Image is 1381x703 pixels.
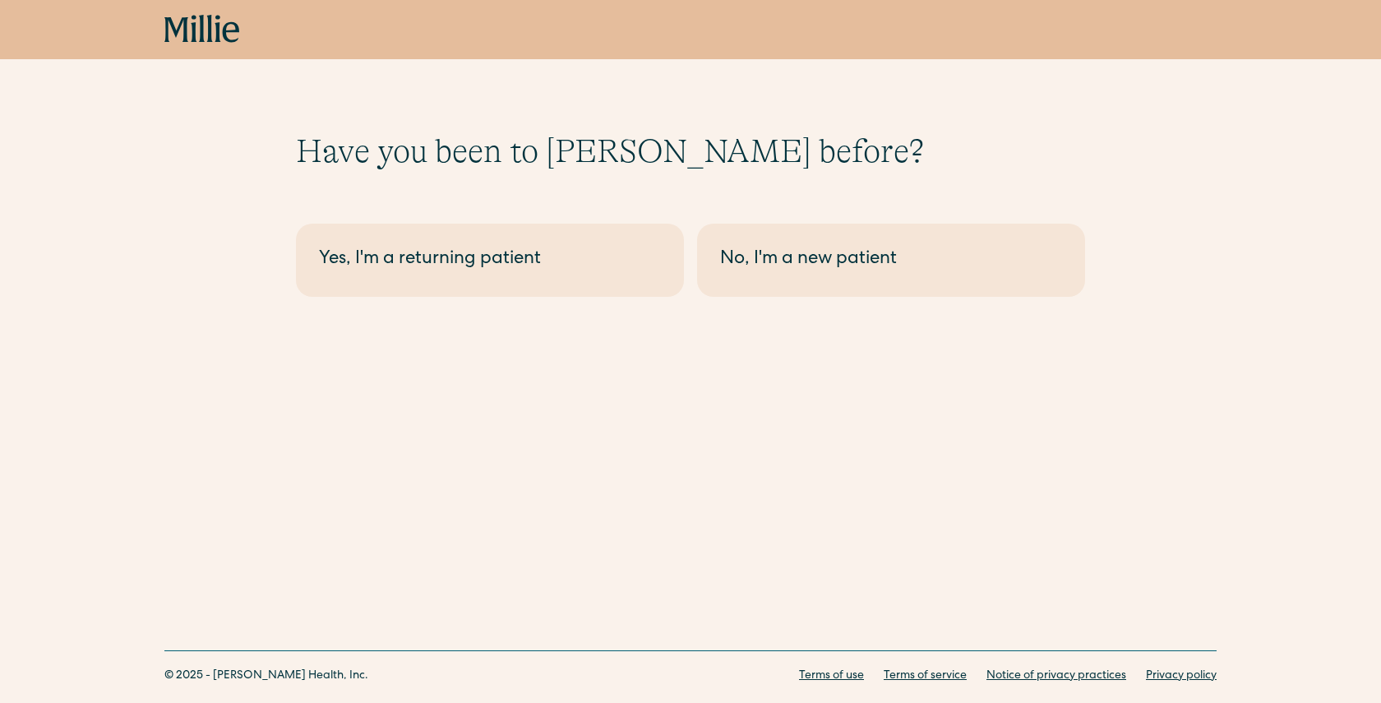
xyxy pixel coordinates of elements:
div: © 2025 - [PERSON_NAME] Health, Inc. [164,668,368,685]
a: Notice of privacy practices [986,668,1126,685]
a: Terms of service [884,668,967,685]
a: No, I'm a new patient [697,224,1085,297]
a: Yes, I'm a returning patient [296,224,684,297]
h1: Have you been to [PERSON_NAME] before? [296,132,1085,171]
div: No, I'm a new patient [720,247,1062,274]
a: Terms of use [799,668,864,685]
div: Yes, I'm a returning patient [319,247,661,274]
a: Privacy policy [1146,668,1217,685]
